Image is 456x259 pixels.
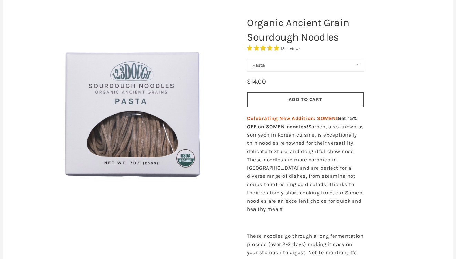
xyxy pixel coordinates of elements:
[247,77,266,87] div: $14.00
[247,115,338,121] span: Celebrating New Addition: SOMEN!
[247,45,281,51] span: 4.85 stars
[289,96,322,102] span: Add to Cart
[247,115,357,130] strong: Get 15% OFF on SOMEN noodles!
[30,9,237,215] img: Organic Ancient Grain Sourdough Noodles
[281,46,301,51] span: 13 reviews
[247,92,364,107] button: Add to Cart
[247,114,364,213] p: Somen, also known as somyeon in Korean cuisine, is exceptionally thin noodles renowned for their ...
[242,12,369,48] h1: Organic Ancient Grain Sourdough Noodles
